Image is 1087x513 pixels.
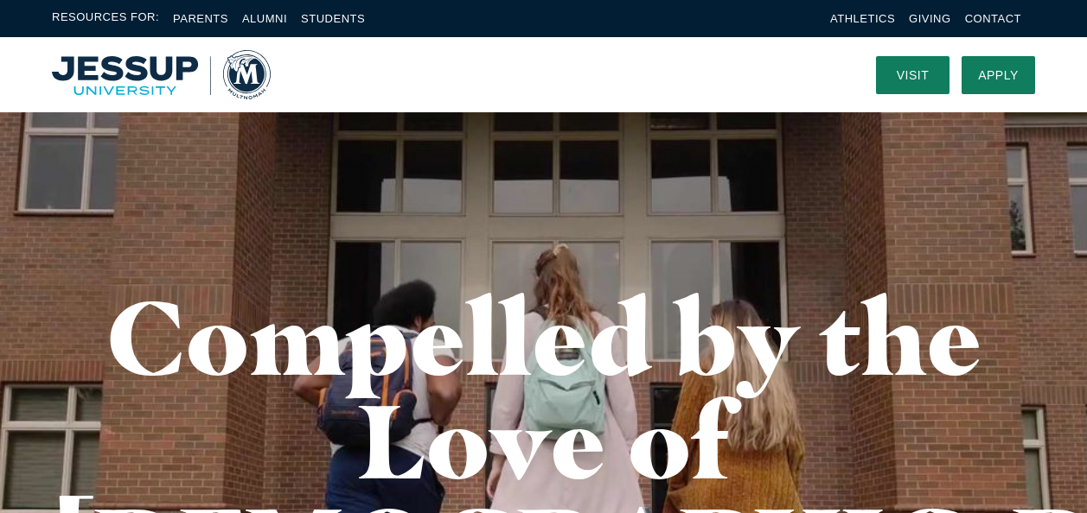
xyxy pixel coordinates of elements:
[52,50,271,99] a: Home
[52,9,159,28] span: Resources For:
[909,12,951,25] a: Giving
[173,12,228,25] a: Parents
[52,50,271,99] img: Multnomah University Logo
[242,12,287,25] a: Alumni
[301,12,365,25] a: Students
[965,12,1021,25] a: Contact
[962,56,1035,94] a: Apply
[830,12,895,25] a: Athletics
[876,56,950,94] a: Visit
